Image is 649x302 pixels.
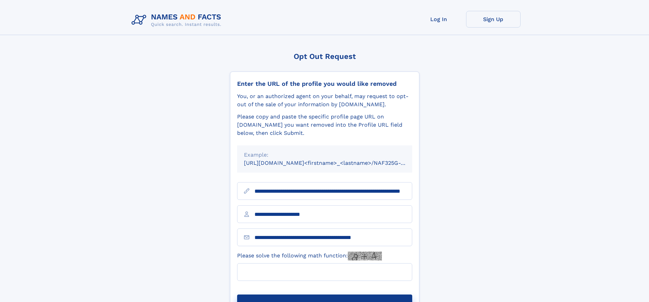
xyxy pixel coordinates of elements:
small: [URL][DOMAIN_NAME]<firstname>_<lastname>/NAF325G-xxxxxxxx [244,160,425,166]
a: Log In [412,11,466,28]
div: You, or an authorized agent on your behalf, may request to opt-out of the sale of your informatio... [237,92,412,109]
div: Example: [244,151,405,159]
div: Opt Out Request [230,52,419,61]
label: Please solve the following math function: [237,252,382,260]
div: Please copy and paste the specific profile page URL on [DOMAIN_NAME] you want removed into the Pr... [237,113,412,137]
div: Enter the URL of the profile you would like removed [237,80,412,88]
img: Logo Names and Facts [129,11,227,29]
a: Sign Up [466,11,521,28]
